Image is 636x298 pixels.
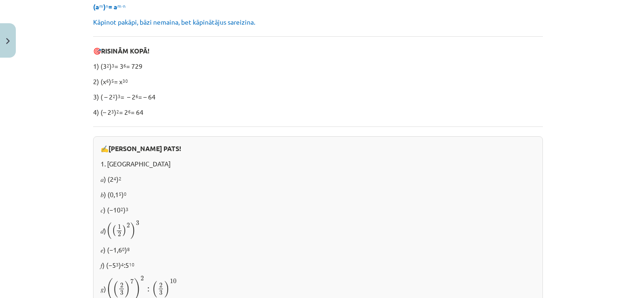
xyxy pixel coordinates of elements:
[101,260,535,270] p: 𝑓) (−5 ) :5
[118,225,121,229] span: 1
[112,225,116,236] span: (
[93,77,543,86] p: 2) (x ) = x
[122,225,127,236] span: )
[124,190,127,197] sup: 0
[106,222,112,239] span: (
[120,291,123,295] span: 3
[121,205,123,212] sup: 2
[135,93,138,99] sup: 6
[120,283,123,288] span: 2
[93,107,543,117] p: 4) (– 2 ) = 2 = 64
[121,261,124,268] sup: 4
[130,279,134,284] span: 7
[122,245,125,252] sup: 0
[123,62,126,69] sup: 6
[119,190,122,197] sup: 5
[116,261,119,268] sup: 3
[113,281,118,298] span: (
[114,175,116,182] sup: 4
[106,2,108,9] sup: n
[130,222,136,239] span: )
[116,108,119,115] sup: 2
[127,245,130,252] sup: 8
[101,174,535,184] p: 𝑎) (2 )
[128,108,131,115] sup: 6
[101,159,535,169] p: 1. [GEOGRAPHIC_DATA]
[125,281,130,298] span: )
[136,221,139,225] span: 3
[129,261,135,268] sup: 10
[6,38,10,44] img: icon-close-lesson-0947bae3869378f0d4975bcd49f059093ad1ed9edebbc8119c70593378902aed.svg
[101,245,535,255] p: 𝑒) (−1,6 )
[112,62,115,69] sup: 3
[152,281,157,298] span: (
[93,46,543,56] p: 🎯
[101,220,535,240] p: 𝑑)
[93,2,126,11] strong: (a ) = a
[159,283,162,288] span: 2
[117,2,126,9] sup: m⋅n
[147,287,149,292] span: :
[113,93,115,99] sup: 2
[122,77,128,84] sup: 30
[118,232,121,237] span: 2
[119,175,122,182] sup: 2
[93,92,543,102] p: 3) ( – 2 ) = – 2 = – 64
[101,205,535,215] p: 𝑐) (−10 )
[101,46,149,55] b: RISINĀM KOPĀ!
[126,205,129,212] sup: 3
[99,2,103,9] sup: m
[108,144,181,152] b: [PERSON_NAME] PATS!
[93,61,543,71] p: 1) (3 ) = 3 = 729
[118,93,121,99] sup: 3
[101,144,535,153] p: ✍️
[141,276,144,281] span: 2
[164,281,170,298] span: )
[111,77,114,84] sup: 5
[111,108,114,115] sup: 3
[159,291,162,295] span: 3
[93,18,255,26] span: Kāpinot pakāpi, bāzi nemaina, bet kāpinātājus sareizina.
[106,77,109,84] sup: 6
[170,279,176,284] span: 10
[107,62,109,69] sup: 2
[127,223,130,228] span: 2
[101,190,535,199] p: 𝑏) (0,1 )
